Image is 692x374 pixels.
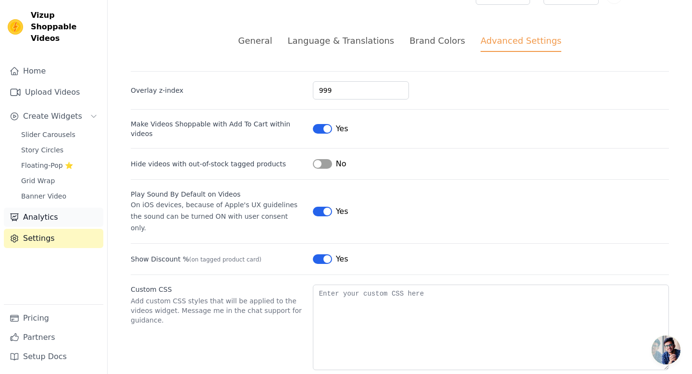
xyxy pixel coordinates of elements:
[23,111,82,122] span: Create Widgets
[131,254,305,264] label: Show Discount %
[189,256,261,263] span: (on tagged product card)
[131,201,297,232] span: On iOS devices, because of Apple's UX guidelines the sound can be turned ON with user consent only.
[15,189,103,203] a: Banner Video
[4,347,103,366] a: Setup Docs
[131,296,305,325] p: Add custom CSS styles that will be applied to the videos widget. Message me in the chat support f...
[4,83,103,102] a: Upload Videos
[15,128,103,141] a: Slider Carousels
[15,159,103,172] a: Floating-Pop ⭐
[313,158,346,170] button: No
[21,130,75,139] span: Slider Carousels
[8,19,23,35] img: Vizup
[336,253,348,265] span: Yes
[131,189,305,199] div: Play Sound By Default on Videos
[21,161,73,170] span: Floating-Pop ⭐
[21,145,63,155] span: Story Circles
[131,86,305,95] label: Overlay z-index
[336,158,346,170] span: No
[4,229,103,248] a: Settings
[15,143,103,157] a: Story Circles
[21,191,66,201] span: Banner Video
[287,34,394,47] div: Language & Translations
[4,328,103,347] a: Partners
[336,206,348,217] span: Yes
[4,62,103,81] a: Home
[313,206,348,217] button: Yes
[4,208,103,227] a: Analytics
[481,34,561,52] div: Advanced Settings
[4,309,103,328] a: Pricing
[131,285,305,294] label: Custom CSS
[336,123,348,135] span: Yes
[21,176,55,186] span: Grid Wrap
[409,34,465,47] div: Brand Colors
[313,123,348,135] button: Yes
[31,10,99,44] span: Vizup Shoppable Videos
[652,336,680,364] div: Open chat
[4,107,103,126] button: Create Widgets
[238,34,272,47] div: General
[131,119,305,138] label: Make Videos Shoppable with Add To Cart within videos
[15,174,103,187] a: Grid Wrap
[313,253,348,265] button: Yes
[131,159,305,169] label: Hide videos with out-of-stock tagged products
